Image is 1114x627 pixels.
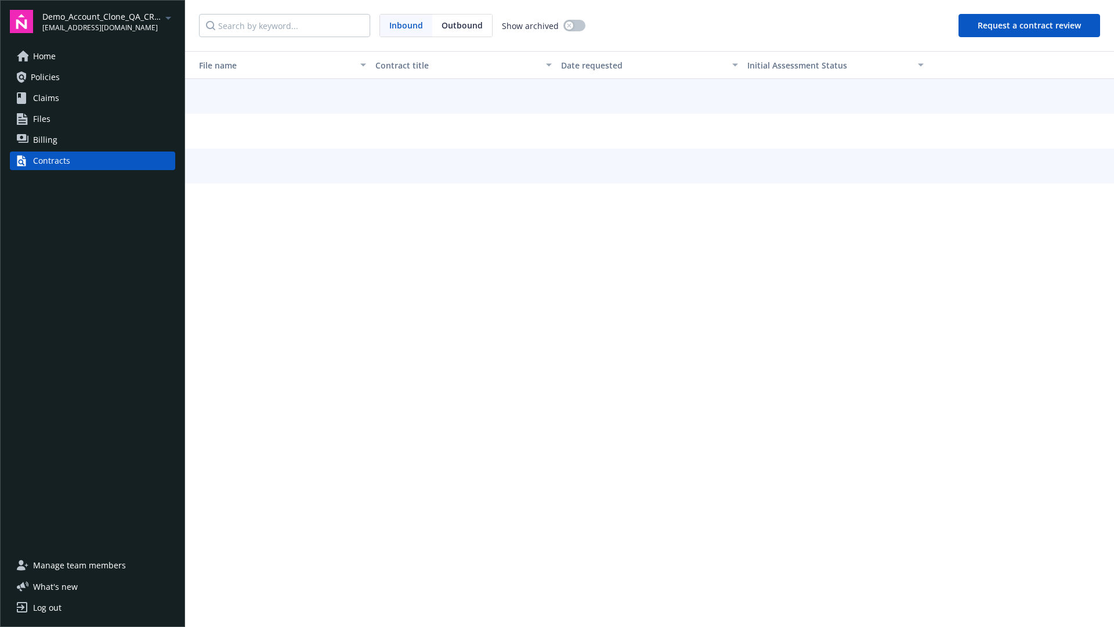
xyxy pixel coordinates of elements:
span: Outbound [442,19,483,31]
a: Home [10,47,175,66]
a: Billing [10,131,175,149]
div: Toggle SortBy [190,59,353,71]
button: Contract title [371,51,556,79]
span: Inbound [380,15,432,37]
a: Files [10,110,175,128]
span: Inbound [389,19,423,31]
span: [EMAIL_ADDRESS][DOMAIN_NAME] [42,23,161,33]
span: Initial Assessment Status [747,60,847,71]
a: arrowDropDown [161,10,175,24]
div: File name [190,59,353,71]
div: Contract title [375,59,539,71]
button: Date requested [556,51,742,79]
a: Claims [10,89,175,107]
button: Demo_Account_Clone_QA_CR_Tests_Demo[EMAIL_ADDRESS][DOMAIN_NAME]arrowDropDown [42,10,175,33]
button: Request a contract review [959,14,1100,37]
span: Show archived [502,20,559,32]
div: Log out [33,599,62,617]
span: Files [33,110,50,128]
a: Manage team members [10,556,175,575]
span: What ' s new [33,581,78,593]
span: Policies [31,68,60,87]
span: Claims [33,89,59,107]
a: Contracts [10,152,175,170]
span: Billing [33,131,57,149]
button: What's new [10,581,96,593]
div: Toggle SortBy [747,59,911,71]
a: Policies [10,68,175,87]
div: Date requested [561,59,725,71]
input: Search by keyword... [199,14,370,37]
span: Manage team members [33,556,126,575]
img: navigator-logo.svg [10,10,33,33]
span: Outbound [432,15,492,37]
span: Demo_Account_Clone_QA_CR_Tests_Demo [42,10,161,23]
span: Home [33,47,56,66]
div: Contracts [33,152,70,170]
